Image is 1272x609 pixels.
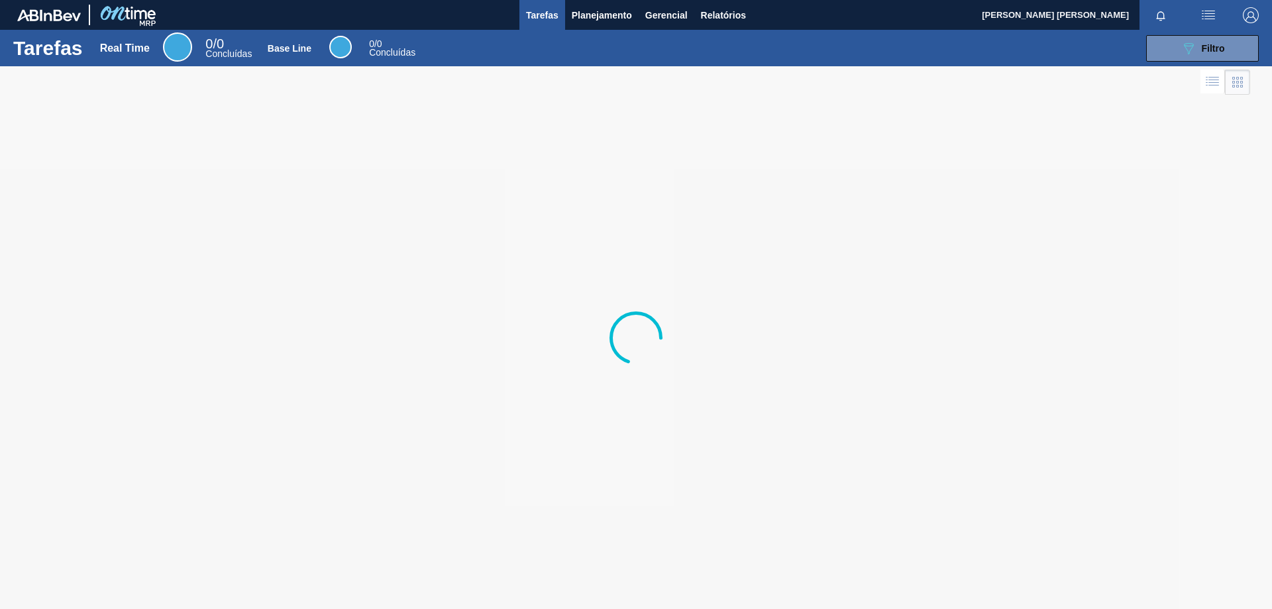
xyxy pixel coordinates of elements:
[268,43,311,54] div: Base Line
[205,38,252,58] div: Real Time
[1146,35,1259,62] button: Filtro
[17,9,81,21] img: TNhmsLtSVTkK8tSr43FrP2fwEKptu5GPRR3wAAAABJRU5ErkJggg==
[1200,7,1216,23] img: userActions
[369,40,415,57] div: Base Line
[329,36,352,58] div: Base Line
[163,32,192,62] div: Real Time
[13,40,83,56] h1: Tarefas
[205,48,252,59] span: Concluídas
[572,7,632,23] span: Planejamento
[1202,43,1225,54] span: Filtro
[701,7,746,23] span: Relatórios
[369,38,382,49] span: / 0
[205,36,224,51] span: / 0
[645,7,688,23] span: Gerencial
[369,38,374,49] span: 0
[205,36,213,51] span: 0
[1243,7,1259,23] img: Logout
[100,42,150,54] div: Real Time
[526,7,558,23] span: Tarefas
[369,47,415,58] span: Concluídas
[1139,6,1182,25] button: Notificações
